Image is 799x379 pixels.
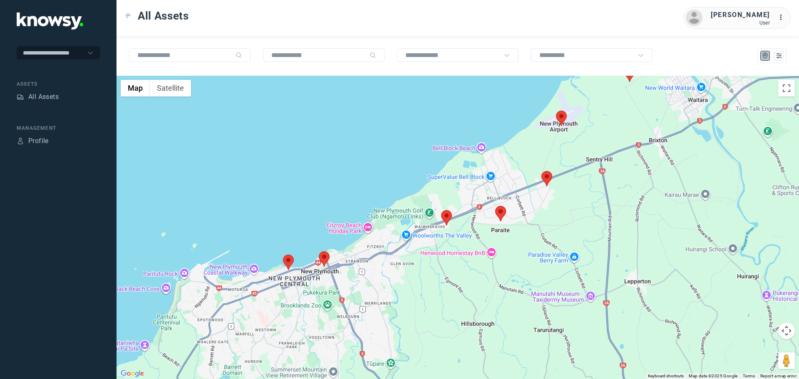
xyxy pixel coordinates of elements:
[760,374,797,378] a: Report a map error
[370,52,376,59] div: Search
[689,374,737,378] span: Map data ©2025 Google
[648,373,684,379] button: Keyboard shortcuts
[17,93,24,101] div: Assets
[150,80,191,97] button: Show satellite imagery
[125,13,131,19] div: Toggle Menu
[762,52,769,59] div: Map
[119,368,146,379] img: Google
[743,374,755,378] a: Terms (opens in new tab)
[778,352,795,369] button: Drag Pegman onto the map to open Street View
[236,52,242,59] div: Search
[778,322,795,339] button: Map camera controls
[119,368,146,379] a: Open this area in Google Maps (opens a new window)
[17,12,83,30] img: Application Logo
[17,136,49,146] a: ProfileProfile
[711,10,770,20] div: [PERSON_NAME]
[17,124,100,132] div: Management
[778,12,788,24] div: :
[121,80,150,97] button: Show street map
[28,92,59,102] div: All Assets
[775,52,783,59] div: List
[28,136,49,146] div: Profile
[778,80,795,97] button: Toggle fullscreen view
[17,80,100,88] div: Assets
[138,8,189,23] span: All Assets
[17,137,24,145] div: Profile
[686,10,702,26] img: avatar.png
[17,92,59,102] a: AssetsAll Assets
[778,12,788,22] div: :
[711,20,770,26] div: User
[779,14,787,20] tspan: ...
